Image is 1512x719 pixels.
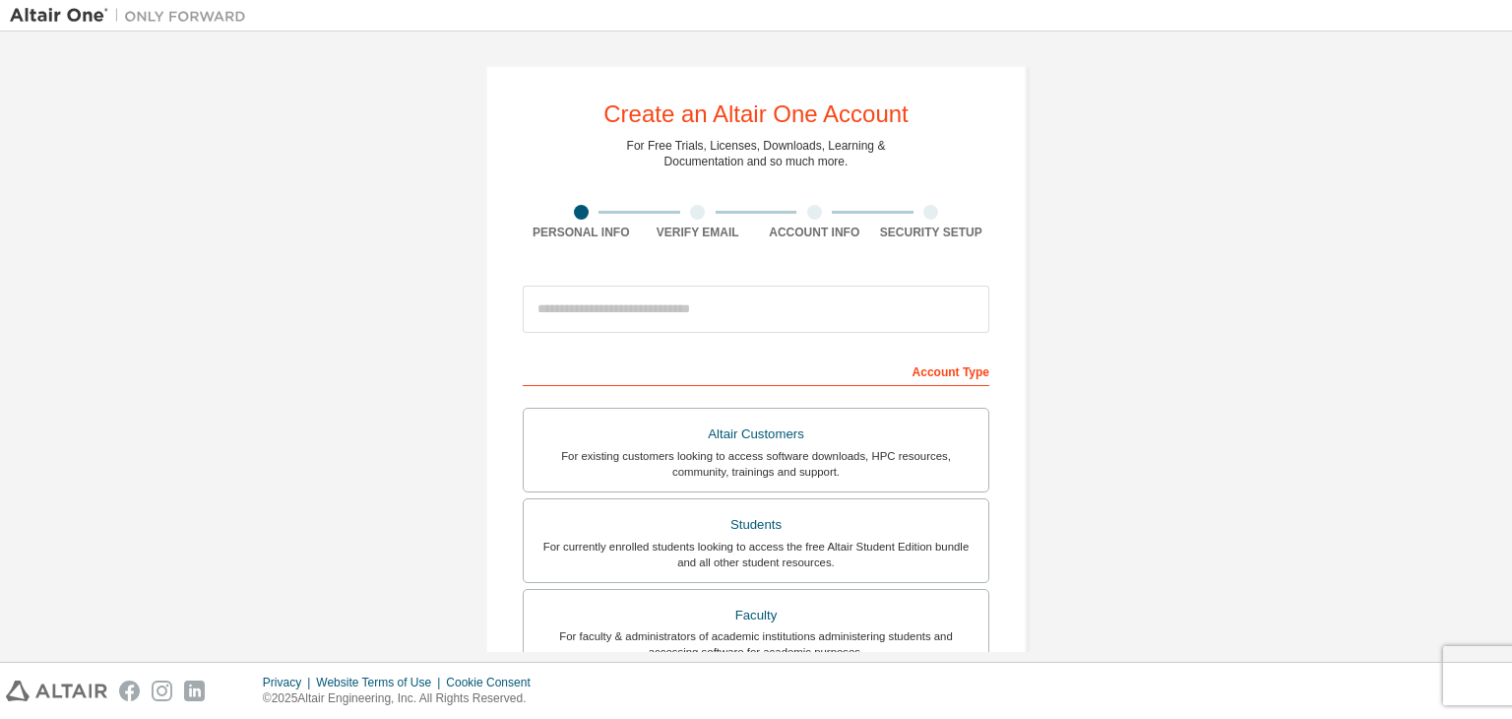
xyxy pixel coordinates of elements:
div: Create an Altair One Account [603,102,909,126]
div: Security Setup [873,225,990,240]
div: For existing customers looking to access software downloads, HPC resources, community, trainings ... [535,448,976,480]
div: Altair Customers [535,421,976,448]
img: altair_logo.svg [6,681,107,701]
div: For currently enrolled students looking to access the free Altair Student Edition bundle and all ... [535,539,976,570]
div: Personal Info [523,225,640,240]
div: Website Terms of Use [316,675,446,690]
div: Verify Email [640,225,757,240]
img: linkedin.svg [184,681,205,701]
div: Cookie Consent [446,675,541,690]
div: Students [535,511,976,539]
img: Altair One [10,6,256,26]
div: Faculty [535,602,976,629]
div: Account Type [523,355,989,386]
div: Account Info [756,225,873,240]
div: Privacy [263,675,316,690]
p: © 2025 Altair Engineering, Inc. All Rights Reserved. [263,690,542,707]
img: facebook.svg [119,681,140,701]
div: For faculty & administrators of academic institutions administering students and accessing softwa... [535,628,976,660]
div: For Free Trials, Licenses, Downloads, Learning & Documentation and so much more. [627,138,886,169]
img: instagram.svg [152,681,172,701]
